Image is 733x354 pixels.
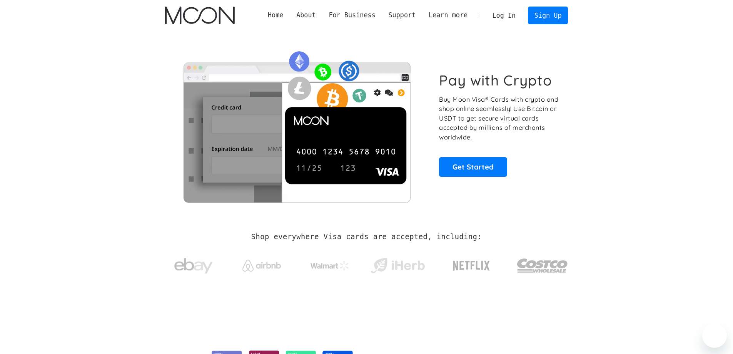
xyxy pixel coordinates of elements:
[233,252,290,275] a: Airbnb
[322,10,382,20] div: For Business
[528,7,568,24] a: Sign Up
[369,248,426,280] a: iHerb
[388,10,416,20] div: Support
[429,10,468,20] div: Learn more
[422,10,474,20] div: Learn more
[439,72,552,89] h1: Pay with Crypto
[165,7,235,24] img: Moon Logo
[301,253,358,274] a: Walmart
[296,10,316,20] div: About
[174,254,213,278] img: ebay
[329,10,375,20] div: For Business
[290,10,322,20] div: About
[242,260,281,272] img: Airbnb
[486,7,522,24] a: Log In
[702,323,727,348] iframe: Button to launch messaging window
[452,256,491,275] img: Netflix
[517,243,568,284] a: Costco
[439,95,559,142] p: Buy Moon Visa® Cards with crypto and shop online seamlessly! Use Bitcoin or USDT to get secure vi...
[165,246,222,282] a: ebay
[251,233,482,241] h2: Shop everywhere Visa cards are accepted, including:
[165,7,235,24] a: home
[439,157,507,176] a: Get Started
[437,248,506,279] a: Netflix
[261,10,290,20] a: Home
[311,261,349,270] img: Walmart
[382,10,422,20] div: Support
[369,256,426,276] img: iHerb
[165,46,429,202] img: Moon Cards let you spend your crypto anywhere Visa is accepted.
[517,251,568,280] img: Costco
